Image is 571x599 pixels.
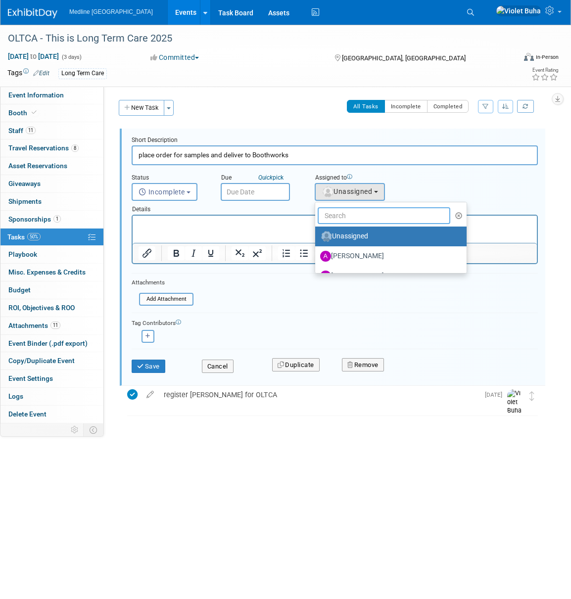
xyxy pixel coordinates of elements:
a: Giveaways [0,175,103,192]
div: register [PERSON_NAME] for OLTCA [159,386,479,403]
button: Bold [168,246,185,260]
img: A.jpg [320,251,331,262]
span: [GEOGRAPHIC_DATA], [GEOGRAPHIC_DATA] [342,54,466,62]
a: Event Binder (.pdf export) [0,335,103,352]
span: Sponsorships [8,215,61,223]
span: 11 [50,322,60,329]
a: Edit [33,70,49,77]
span: 1 [53,215,61,223]
span: 50% [27,233,41,240]
input: Name of task or a short description [132,145,538,165]
button: Save [132,360,165,373]
input: Due Date [221,183,290,201]
span: 8 [71,144,79,152]
span: [DATE] [DATE] [7,52,59,61]
img: ExhibitDay [8,8,57,18]
span: Budget [8,286,31,294]
td: Tags [7,68,49,79]
div: OLTCA - This is Long Term Care 2025 [4,30,505,47]
label: [PERSON_NAME] [320,248,457,264]
span: ROI, Objectives & ROO [8,304,75,312]
span: Attachments [8,322,60,329]
div: Tag Contributors [132,317,538,327]
td: Personalize Event Tab Strip [66,423,84,436]
td: Toggle Event Tabs [84,423,104,436]
button: Underline [202,246,219,260]
a: edit [142,390,159,399]
span: 11 [26,127,36,134]
span: Event Information [8,91,64,99]
div: Short Description [132,136,538,145]
a: Tasks50% [0,229,103,246]
i: Move task [529,391,534,401]
a: Misc. Expenses & Credits [0,264,103,281]
label: [PERSON_NAME] [320,268,457,284]
span: Copy/Duplicate Event [8,357,75,365]
div: Event Format [473,51,559,66]
button: Numbered list [278,246,295,260]
input: Search [318,207,450,224]
a: Sponsorships1 [0,211,103,228]
a: Travel Reservations8 [0,139,103,157]
span: Giveaways [8,180,41,187]
a: Copy/Duplicate Event [0,352,103,369]
img: Violet Buha [507,389,522,415]
div: Attachments [132,278,193,287]
span: [DATE] [485,391,507,398]
button: Insert/edit link [139,246,155,260]
span: Event Settings [8,374,53,382]
button: Remove [342,358,384,372]
a: Delete Event [0,406,103,423]
img: A.jpg [320,271,331,281]
button: Italic [185,246,202,260]
a: Event Information [0,87,103,104]
button: Subscript [232,246,248,260]
a: Attachments11 [0,317,103,334]
span: Staff [8,127,36,135]
i: Quick [258,174,273,181]
button: Unassigned [315,183,385,201]
a: Staff11 [0,122,103,139]
span: Event Binder (.pdf export) [8,339,88,347]
div: In-Person [535,53,559,61]
label: Unassigned [320,229,457,244]
span: Delete Event [8,410,47,418]
a: Event Settings [0,370,103,387]
i: Booth reservation complete [32,110,37,115]
img: Unassigned-User-Icon.png [321,231,332,242]
a: Quickpick [256,174,285,182]
span: Tasks [7,233,41,241]
button: Cancel [202,360,234,373]
img: Violet Buha [496,5,541,16]
span: Shipments [8,197,42,205]
a: Refresh [517,100,534,113]
a: Logs [0,388,103,405]
a: Booth [0,104,103,122]
span: Incomplete [139,188,185,196]
button: New Task [119,100,164,116]
span: Unassigned [322,187,372,195]
span: (3 days) [61,54,82,60]
button: Incomplete [132,183,197,201]
button: All Tasks [347,100,385,113]
a: Shipments [0,193,103,210]
a: Asset Reservations [0,157,103,175]
span: to [29,52,38,60]
div: Event Rating [531,68,558,73]
a: Playbook [0,246,103,263]
span: Playbook [8,250,37,258]
button: Committed [147,52,203,62]
button: Duplicate [272,358,320,372]
a: ROI, Objectives & ROO [0,299,103,317]
img: Format-Inperson.png [524,53,534,61]
button: Bullet list [295,246,312,260]
span: Booth [8,109,39,117]
div: Assigned to [315,174,405,183]
button: Incomplete [384,100,428,113]
span: Asset Reservations [8,162,67,170]
span: Medline [GEOGRAPHIC_DATA] [69,8,153,15]
div: Details [132,201,538,215]
button: Superscript [249,246,266,260]
span: Travel Reservations [8,144,79,152]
